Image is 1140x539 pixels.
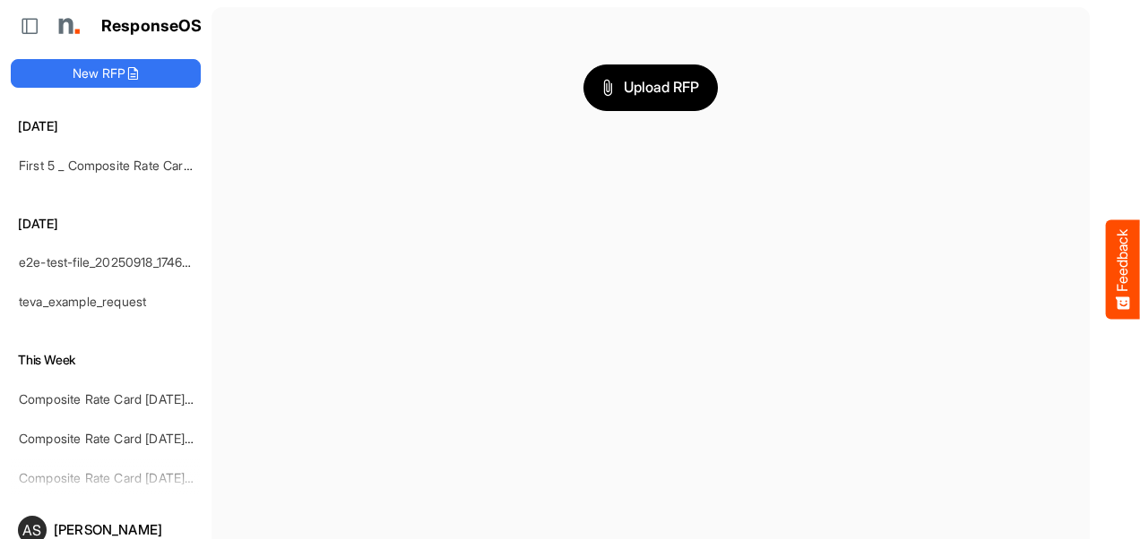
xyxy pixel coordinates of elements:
[19,254,197,269] a: e2e-test-file_20250918_174635
[54,523,194,536] div: [PERSON_NAME]
[11,214,201,234] h6: [DATE]
[583,64,718,111] button: Upload RFP
[1106,220,1140,320] button: Feedback
[101,17,203,36] h1: ResponseOS
[19,391,231,406] a: Composite Rate Card [DATE]_smaller
[11,350,201,370] h6: This Week
[602,76,699,99] span: Upload RFP
[19,431,231,446] a: Composite Rate Card [DATE]_smaller
[11,59,201,88] button: New RFP
[11,116,201,136] h6: [DATE]
[19,294,146,309] a: teva_example_request
[22,523,41,537] span: AS
[49,8,85,44] img: Northell
[19,158,234,173] a: First 5 _ Composite Rate Card [DATE]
